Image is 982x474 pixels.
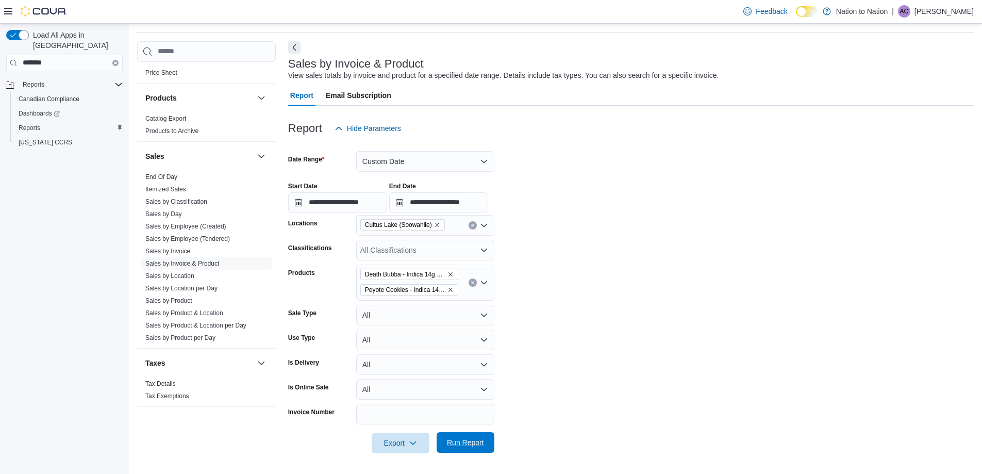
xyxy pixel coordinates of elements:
[145,151,253,161] button: Sales
[480,221,488,230] button: Open list of options
[145,185,186,193] span: Itemized Sales
[360,219,445,231] span: Cultus Lake (Soowahlie)
[19,124,40,132] span: Reports
[288,58,424,70] h3: Sales by Invoice & Product
[360,269,458,280] span: Death Bubba - Indica 14g THC 22-27%
[145,223,226,230] a: Sales by Employee (Created)
[145,380,176,388] span: Tax Details
[137,112,276,141] div: Products
[255,357,268,369] button: Taxes
[447,271,454,277] button: Remove Death Bubba - Indica 14g THC 22-27% from selection in this group
[288,309,317,317] label: Sale Type
[145,210,182,218] span: Sales by Day
[21,6,67,17] img: Cova
[145,151,164,161] h3: Sales
[447,437,484,448] span: Run Report
[112,60,119,66] button: Clear input
[145,93,177,103] h3: Products
[19,78,123,91] span: Reports
[898,5,910,18] div: Amy Commodore
[288,244,332,252] label: Classifications
[145,69,177,77] span: Price Sheet
[145,334,215,342] span: Sales by Product per Day
[19,78,48,91] button: Reports
[145,380,176,387] a: Tax Details
[288,383,329,391] label: Is Online Sale
[145,285,218,292] a: Sales by Location per Day
[288,269,315,277] label: Products
[14,107,64,120] a: Dashboards
[480,246,488,254] button: Open list of options
[255,150,268,162] button: Sales
[145,334,215,341] a: Sales by Product per Day
[796,17,796,18] span: Dark Mode
[288,122,322,135] h3: Report
[288,155,325,164] label: Date Range
[10,135,127,150] button: [US_STATE] CCRS
[145,93,253,103] button: Products
[437,432,494,453] button: Run Report
[447,287,454,293] button: Remove Peyote Cookies - Indica 14g THC 22-27% from selection in this group
[288,408,335,416] label: Invoice Number
[14,122,44,134] a: Reports
[145,186,186,193] a: Itemized Sales
[145,358,165,368] h3: Taxes
[137,378,276,406] div: Taxes
[6,73,123,176] nav: Complex example
[145,358,253,368] button: Taxes
[145,69,177,76] a: Price Sheet
[137,171,276,348] div: Sales
[347,123,401,134] span: Hide Parameters
[330,118,405,139] button: Hide Parameters
[288,192,387,213] input: Press the down key to open a popover containing a calendar.
[378,433,423,453] span: Export
[288,41,301,54] button: Next
[14,122,123,134] span: Reports
[145,322,246,329] a: Sales by Product & Location per Day
[10,92,127,106] button: Canadian Compliance
[14,136,76,149] a: [US_STATE] CCRS
[480,279,488,287] button: Open list of options
[145,115,186,122] a: Catalog Export
[145,198,207,205] a: Sales by Classification
[14,136,123,149] span: Washington CCRS
[145,309,223,317] a: Sales by Product & Location
[288,70,719,81] div: View sales totals by invoice and product for a specified date range. Details include tax types. Y...
[2,77,127,92] button: Reports
[19,109,60,118] span: Dashboards
[145,297,192,305] span: Sales by Product
[10,106,127,121] a: Dashboards
[23,80,44,89] span: Reports
[326,85,391,106] span: Email Subscription
[434,222,440,228] button: Remove Cultus Lake (Soowahlie) from selection in this group
[836,5,888,18] p: Nation to Nation
[365,220,432,230] span: Cultus Lake (Soowahlie)
[145,235,230,242] a: Sales by Employee (Tendered)
[145,321,246,330] span: Sales by Product & Location per Day
[145,235,230,243] span: Sales by Employee (Tendered)
[145,127,198,135] a: Products to Archive
[469,221,477,230] button: Clear input
[145,222,226,231] span: Sales by Employee (Created)
[288,358,319,367] label: Is Delivery
[145,173,177,181] span: End Of Day
[145,272,194,280] a: Sales by Location
[356,305,494,325] button: All
[288,219,318,227] label: Locations
[288,182,318,190] label: Start Date
[892,5,894,18] p: |
[365,269,445,280] span: Death Bubba - Indica 14g THC 22-27%
[914,5,974,18] p: [PERSON_NAME]
[739,1,791,22] a: Feedback
[29,30,123,51] span: Load All Apps in [GEOGRAPHIC_DATA]
[796,6,818,17] input: Dark Mode
[145,393,189,400] a: Tax Exemptions
[145,272,194,280] span: Sales by Location
[145,297,192,304] a: Sales by Product
[145,173,177,181] a: End Of Day
[360,284,458,296] span: Peyote Cookies - Indica 14g THC 22-27%
[469,279,477,287] button: Clear input
[356,379,494,400] button: All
